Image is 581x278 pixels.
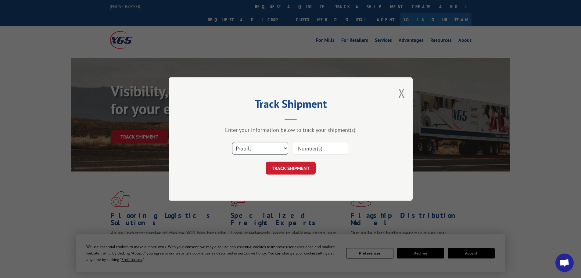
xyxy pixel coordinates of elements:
[555,254,574,272] div: Open chat
[398,85,405,101] button: Close modal
[266,162,316,175] button: TRACK SHIPMENT
[199,126,382,133] div: Enter your information below to track your shipment(s).
[199,99,382,111] h2: Track Shipment
[293,142,349,155] input: Number(s)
